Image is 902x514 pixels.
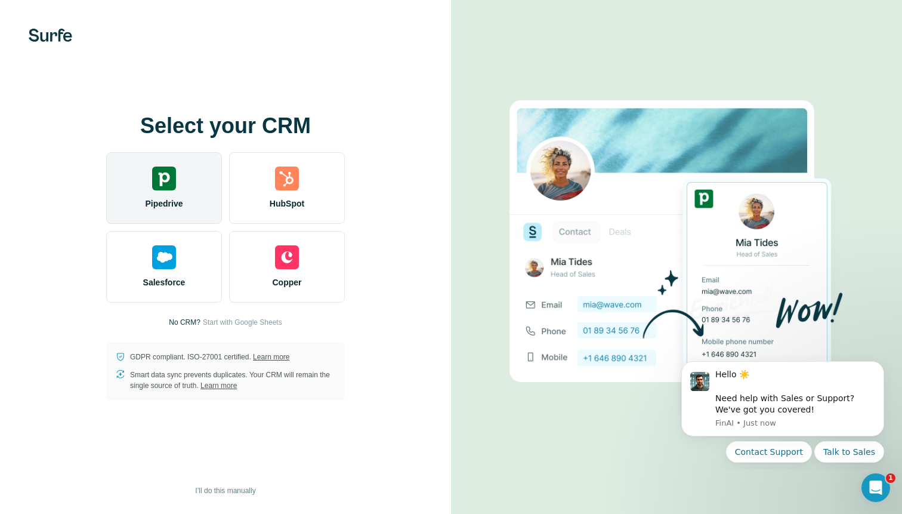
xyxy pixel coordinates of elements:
span: Salesforce [143,276,186,288]
iframe: Intercom notifications message [663,350,902,470]
span: Pipedrive [145,198,183,210]
img: copper's logo [275,245,299,269]
img: Surfe's logo [29,29,72,42]
span: I’ll do this manually [195,485,255,496]
a: Learn more [200,381,237,390]
img: PIPEDRIVE image [509,80,844,435]
a: Learn more [253,353,289,361]
p: GDPR compliant. ISO-27001 certified. [130,352,289,362]
span: HubSpot [270,198,304,210]
button: I’ll do this manually [187,482,264,500]
p: Smart data sync prevents duplicates. Your CRM will remain the single source of truth. [130,370,335,391]
img: pipedrive's logo [152,167,176,190]
span: Copper [273,276,302,288]
img: salesforce's logo [152,245,176,269]
button: Start with Google Sheets [203,317,282,328]
p: No CRM? [169,317,200,328]
h1: Select your CRM [106,114,345,138]
iframe: Intercom live chat [861,473,890,502]
span: 1 [886,473,895,483]
img: hubspot's logo [275,167,299,190]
